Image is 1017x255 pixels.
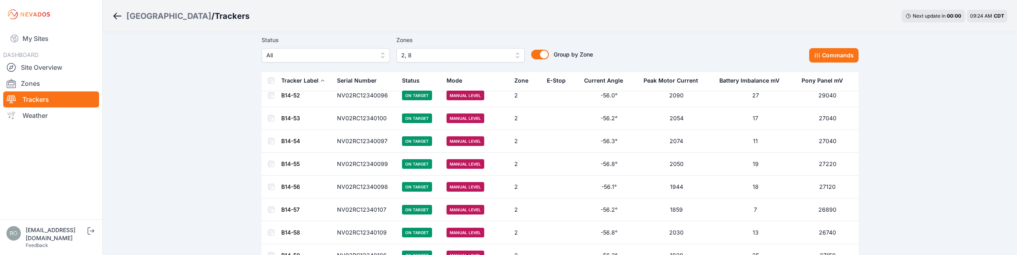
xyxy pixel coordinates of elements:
a: Weather [3,107,99,123]
td: -56.8° [579,221,638,244]
div: E-Stop [547,77,566,85]
td: 27120 [797,176,859,198]
nav: Breadcrumb [112,6,250,26]
span: Manual Level [447,159,484,169]
td: 2030 [639,221,715,244]
div: Current Angle [584,77,623,85]
button: 2, 8 [396,48,525,63]
td: 1859 [639,198,715,221]
button: Zone [514,71,535,90]
td: 2 [510,221,542,244]
td: 2 [510,84,542,107]
td: NV02RC12340096 [332,84,398,107]
td: 1944 [639,176,715,198]
span: CDT [994,13,1004,19]
span: On Target [402,205,432,215]
button: All [262,48,390,63]
td: -56.2° [579,107,638,130]
td: 27220 [797,153,859,176]
div: Tracker Label [281,77,319,85]
a: Zones [3,75,99,91]
a: B14-55 [281,160,300,167]
span: Group by Zone [554,51,593,58]
span: DASHBOARD [3,51,39,58]
span: 2, 8 [401,51,509,60]
td: 7 [715,198,796,221]
td: 2054 [639,107,715,130]
td: NV02RC12340100 [332,107,398,130]
td: 26890 [797,198,859,221]
a: Feedback [26,242,48,248]
button: Current Angle [584,71,629,90]
div: Status [402,77,420,85]
td: 11 [715,130,796,153]
span: On Target [402,182,432,192]
td: -56.1° [579,176,638,198]
a: B14-53 [281,115,300,121]
span: On Target [402,159,432,169]
label: Status [262,35,390,45]
div: Peak Motor Current [643,77,698,85]
td: 27040 [797,107,859,130]
span: Manual Level [447,91,484,100]
button: Status [402,71,426,90]
td: 17 [715,107,796,130]
a: My Sites [3,29,99,48]
div: Battery Imbalance mV [719,77,779,85]
td: 2074 [639,130,715,153]
button: E-Stop [547,71,572,90]
td: 29040 [797,84,859,107]
td: 18 [715,176,796,198]
td: NV02RC12340097 [332,130,398,153]
span: Manual Level [447,136,484,146]
td: 2 [510,198,542,221]
td: NV02RC12340107 [332,198,398,221]
a: B14-56 [281,183,300,190]
td: -56.2° [579,198,638,221]
span: 09:24 AM [970,13,992,19]
span: On Target [402,113,432,123]
h3: Trackers [215,10,250,22]
td: 27 [715,84,796,107]
td: 2 [510,130,542,153]
a: [GEOGRAPHIC_DATA] [126,10,211,22]
div: Mode [447,77,462,85]
a: B14-52 [281,92,300,99]
td: 2050 [639,153,715,176]
span: All [266,51,374,60]
div: 00 : 00 [947,13,961,19]
span: Manual Level [447,205,484,215]
td: 13 [715,221,796,244]
div: Zone [514,77,528,85]
img: Nevados [6,8,51,21]
td: 2 [510,176,542,198]
span: On Target [402,228,432,237]
span: / [211,10,215,22]
td: -56.3° [579,130,638,153]
button: Mode [447,71,469,90]
td: -56.0° [579,84,638,107]
a: B14-57 [281,206,300,213]
a: B14-58 [281,229,300,236]
td: 2090 [639,84,715,107]
button: Battery Imbalance mV [719,71,786,90]
button: Pony Panel mV [802,71,849,90]
td: -56.8° [579,153,638,176]
span: Manual Level [447,182,484,192]
td: 2 [510,107,542,130]
span: On Target [402,91,432,100]
span: Manual Level [447,113,484,123]
div: Pony Panel mV [802,77,843,85]
label: Zones [396,35,525,45]
button: Peak Motor Current [643,71,704,90]
td: 26740 [797,221,859,244]
button: Commands [809,48,859,63]
td: NV02RC12340098 [332,176,398,198]
button: Tracker Label [281,71,325,90]
a: Trackers [3,91,99,107]
td: NV02RC12340099 [332,153,398,176]
span: Next update in [913,13,946,19]
img: rono@prim.com [6,226,21,241]
td: NV02RC12340109 [332,221,398,244]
